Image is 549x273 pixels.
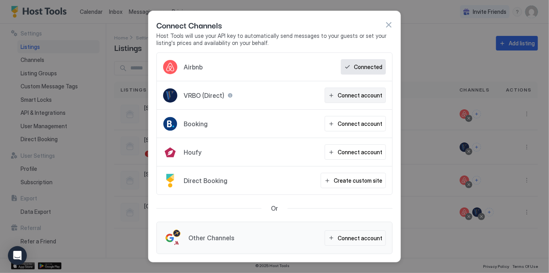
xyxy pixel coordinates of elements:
button: Connected [341,59,386,75]
button: Connect account [325,230,386,246]
span: VRBO (Direct) [184,92,224,99]
button: Create custom site [321,173,386,188]
span: Airbnb [184,63,203,71]
span: Or [271,204,278,212]
button: Connect account [325,88,386,103]
span: Houfy [184,148,201,156]
span: Booking [184,120,208,128]
div: Connect account [338,91,382,99]
div: Connected [354,63,382,71]
button: Connect account [325,144,386,160]
div: Connect account [338,148,382,156]
div: Connect account [338,234,382,242]
span: Other Channels [188,234,234,242]
div: Create custom site [334,176,382,185]
div: Connect account [338,120,382,128]
span: Direct Booking [184,177,227,185]
span: Host Tools will use your API key to automatically send messages to your guests or set your listin... [156,32,393,46]
span: Connect Channels [156,19,222,31]
button: Connect account [325,116,386,131]
div: Open Intercom Messenger [8,246,27,265]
